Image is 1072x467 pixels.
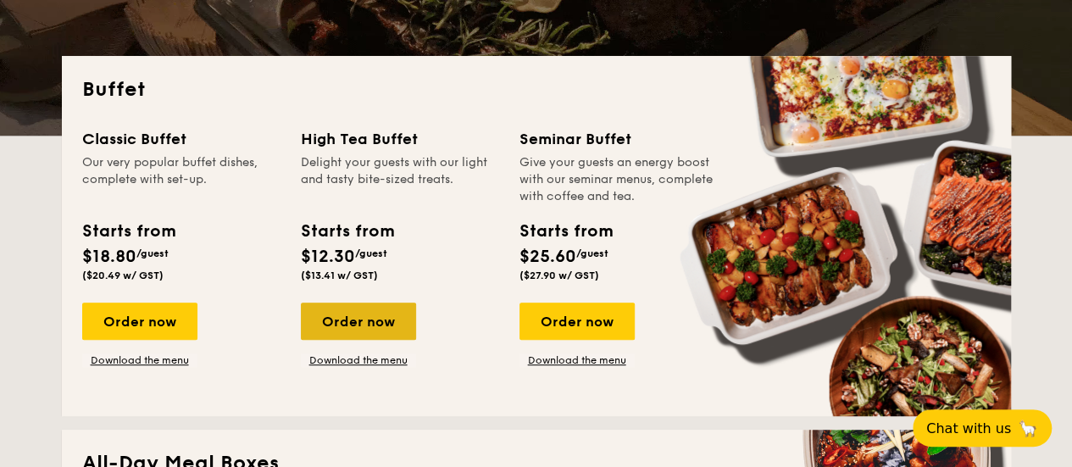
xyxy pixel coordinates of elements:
div: Starts from [82,219,175,244]
span: /guest [576,247,608,259]
span: $25.60 [519,247,576,267]
span: $18.80 [82,247,136,267]
span: ($13.41 w/ GST) [301,270,378,281]
span: Chat with us [926,420,1011,436]
div: Order now [519,303,635,340]
a: Download the menu [301,353,416,367]
div: Delight your guests with our light and tasty bite-sized treats. [301,154,499,205]
a: Download the menu [519,353,635,367]
button: Chat with us🦙 [913,409,1052,447]
div: Seminar Buffet [519,127,718,151]
span: $12.30 [301,247,355,267]
div: Starts from [519,219,612,244]
div: Our very popular buffet dishes, complete with set-up. [82,154,280,205]
span: /guest [355,247,387,259]
div: Starts from [301,219,393,244]
div: High Tea Buffet [301,127,499,151]
span: /guest [136,247,169,259]
span: ($20.49 w/ GST) [82,270,164,281]
div: Order now [82,303,197,340]
div: Give your guests an energy boost with our seminar menus, complete with coffee and tea. [519,154,718,205]
div: Order now [301,303,416,340]
span: 🦙 [1018,419,1038,438]
h2: Buffet [82,76,991,103]
span: ($27.90 w/ GST) [519,270,599,281]
div: Classic Buffet [82,127,280,151]
a: Download the menu [82,353,197,367]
